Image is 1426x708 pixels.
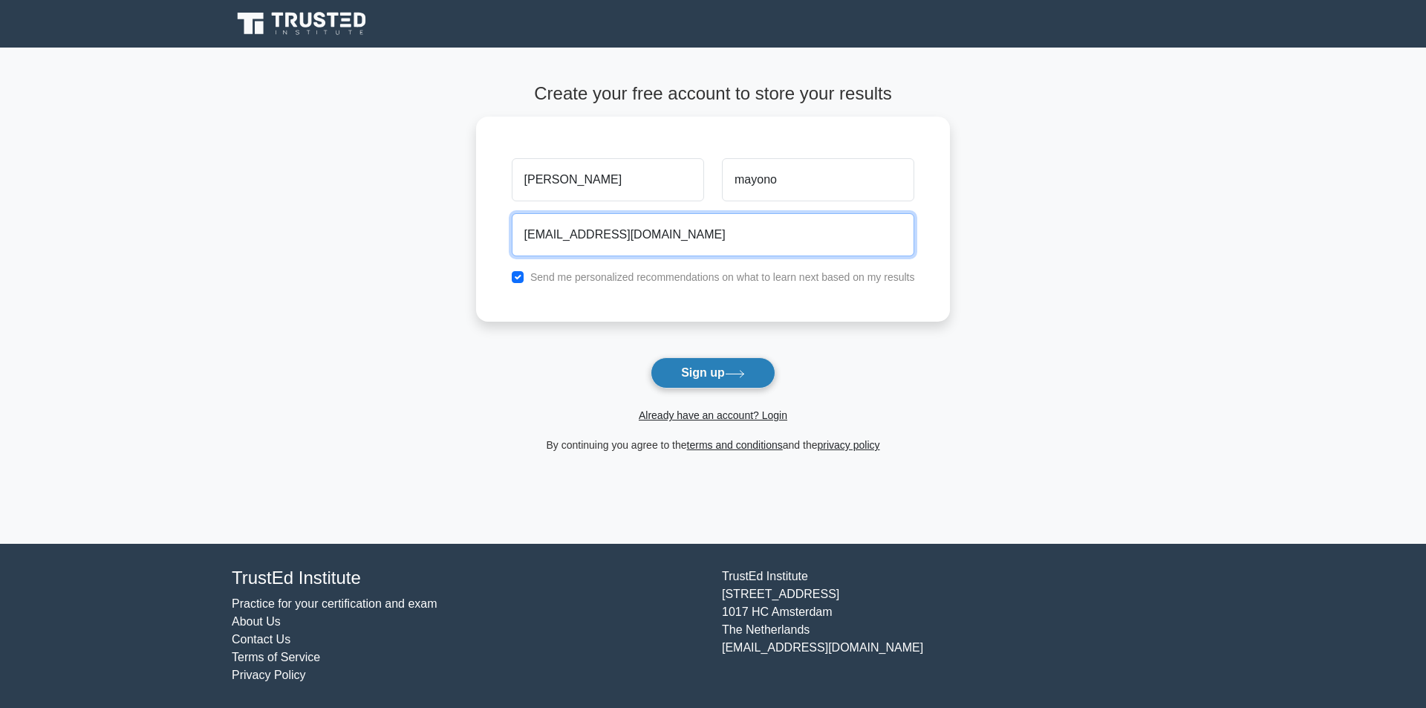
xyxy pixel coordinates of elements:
[232,597,437,610] a: Practice for your certification and exam
[232,651,320,663] a: Terms of Service
[651,357,775,389] button: Sign up
[476,83,951,105] h4: Create your free account to store your results
[232,568,704,589] h4: TrustEd Institute
[232,615,281,628] a: About Us
[530,271,915,283] label: Send me personalized recommendations on what to learn next based on my results
[722,158,914,201] input: Last name
[639,409,787,421] a: Already have an account? Login
[818,439,880,451] a: privacy policy
[687,439,783,451] a: terms and conditions
[232,633,290,646] a: Contact Us
[512,158,704,201] input: First name
[512,213,915,256] input: Email
[232,669,306,681] a: Privacy Policy
[713,568,1203,684] div: TrustEd Institute [STREET_ADDRESS] 1017 HC Amsterdam The Netherlands [EMAIL_ADDRESS][DOMAIN_NAME]
[467,436,960,454] div: By continuing you agree to the and the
